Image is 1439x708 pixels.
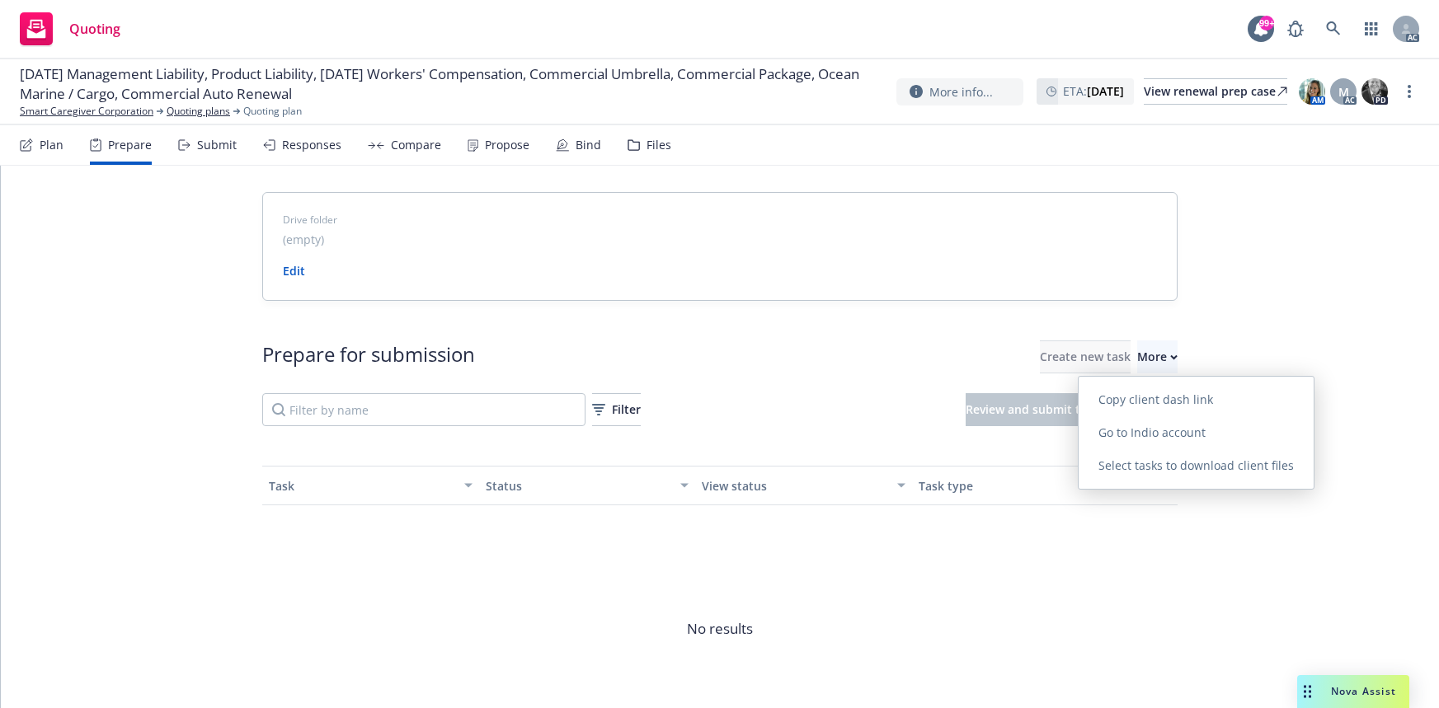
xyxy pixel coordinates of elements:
[1259,16,1274,30] div: 99+
[262,340,475,373] div: Prepare for submission
[282,138,341,152] div: Responses
[592,394,641,425] div: Filter
[1144,78,1287,105] a: View renewal prep case
[1079,424,1225,440] span: Go to Indio account
[1361,78,1388,105] img: photo
[13,6,127,52] a: Quoting
[167,104,230,119] a: Quoting plans
[647,138,671,152] div: Files
[1063,82,1124,100] span: ETA :
[919,477,1104,495] div: Task type
[269,477,454,495] div: Task
[1040,340,1131,373] button: Create new task
[929,83,993,101] span: More info...
[1137,340,1178,373] button: More
[1040,349,1131,364] span: Create new task
[283,231,324,248] span: (empty)
[1079,392,1233,407] span: Copy client dash link
[283,263,305,279] a: Edit
[1399,82,1419,101] a: more
[1137,341,1178,373] div: More
[1338,83,1349,101] span: M
[896,78,1023,105] button: More info...
[966,393,1178,426] button: Review and submit tasks to the client
[576,138,601,152] div: Bind
[283,213,1157,227] span: Drive folder
[20,64,883,104] span: [DATE] Management Liability, Product Liability, [DATE] Workers' Compensation, Commercial Umbrella...
[486,477,671,495] div: Status
[695,466,912,505] button: View status
[262,466,479,505] button: Task
[1297,675,1318,708] div: Drag to move
[1079,457,1314,473] span: Select tasks to download client files
[20,104,153,119] a: Smart Caregiver Corporation
[1279,12,1312,45] a: Report a Bug
[69,22,120,35] span: Quoting
[262,393,585,426] input: Filter by name
[1297,675,1409,708] button: Nova Assist
[592,393,641,426] button: Filter
[1087,83,1124,99] strong: [DATE]
[243,104,302,119] span: Quoting plan
[966,401,1178,417] span: Review and submit tasks to the client
[702,477,887,495] div: View status
[1299,78,1325,105] img: photo
[1331,684,1396,698] span: Nova Assist
[40,138,63,152] div: Plan
[108,138,152,152] div: Prepare
[479,466,696,505] button: Status
[1317,12,1350,45] a: Search
[391,138,441,152] div: Compare
[912,466,1129,505] button: Task type
[485,138,529,152] div: Propose
[1355,12,1388,45] a: Switch app
[1144,79,1287,104] div: View renewal prep case
[197,138,237,152] div: Submit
